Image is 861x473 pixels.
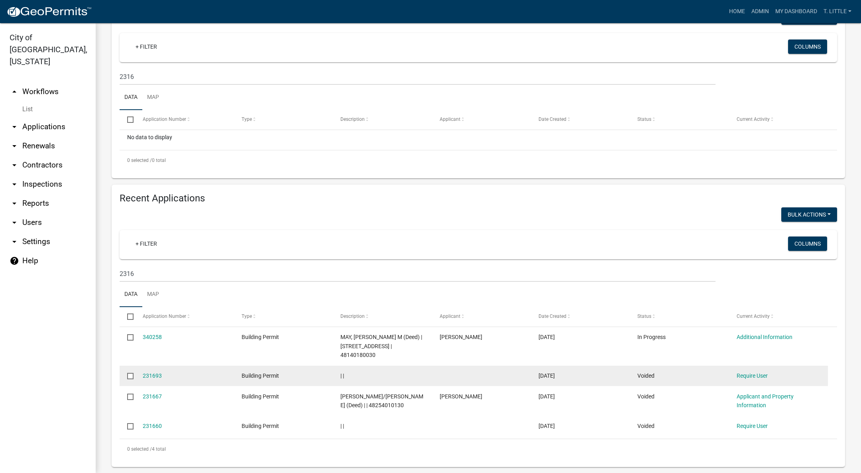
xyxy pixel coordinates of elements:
[135,110,234,129] datatable-header-cell: Application Number
[242,313,252,319] span: Type
[539,313,566,319] span: Date Created
[531,110,630,129] datatable-header-cell: Date Created
[637,116,651,122] span: Status
[120,439,837,459] div: 4 total
[120,193,837,204] h4: Recent Applications
[242,372,279,379] span: Building Permit
[539,393,555,400] span: 03/11/2024
[120,110,135,129] datatable-header-cell: Select
[333,307,432,326] datatable-header-cell: Description
[234,110,333,129] datatable-header-cell: Type
[333,110,432,129] datatable-header-cell: Description
[129,39,163,54] a: + Filter
[10,256,19,266] i: help
[127,158,152,163] span: 0 selected /
[120,150,837,170] div: 0 total
[340,423,344,429] span: | |
[432,307,531,326] datatable-header-cell: Applicant
[129,236,163,251] a: + Filter
[120,282,142,307] a: Data
[340,393,423,409] span: SCHMIDT, SABRYNA/DANIEL (Deed) | | 48254010130
[539,423,555,429] span: 03/11/2024
[637,334,666,340] span: In Progress
[539,116,566,122] span: Date Created
[10,179,19,189] i: arrow_drop_down
[340,334,422,359] span: MAY, MARELANE M (Deed) | 2316 Country Club Rd. | 48140180030
[788,39,827,54] button: Columns
[10,199,19,208] i: arrow_drop_down
[340,116,365,122] span: Description
[143,313,186,319] span: Application Number
[737,393,794,409] a: Applicant and Property Information
[781,10,837,25] button: Bulk Actions
[726,4,748,19] a: Home
[142,282,164,307] a: Map
[737,334,792,340] a: Additional Information
[142,85,164,110] a: Map
[234,307,333,326] datatable-header-cell: Type
[737,423,768,429] a: Require User
[737,313,770,319] span: Current Activity
[143,393,162,400] a: 231667
[242,423,279,429] span: Building Permit
[637,423,655,429] span: Voided
[637,313,651,319] span: Status
[135,307,234,326] datatable-header-cell: Application Number
[10,87,19,97] i: arrow_drop_up
[340,372,344,379] span: | |
[120,130,837,150] div: No data to display
[737,116,770,122] span: Current Activity
[630,110,729,129] datatable-header-cell: Status
[539,334,555,340] span: 11/26/2024
[143,372,162,379] a: 231693
[120,307,135,326] datatable-header-cell: Select
[637,393,655,400] span: Voided
[788,236,827,251] button: Columns
[820,4,855,19] a: T. Little
[143,334,162,340] a: 340258
[10,160,19,170] i: arrow_drop_down
[630,307,729,326] datatable-header-cell: Status
[432,110,531,129] datatable-header-cell: Applicant
[10,237,19,246] i: arrow_drop_down
[737,372,768,379] a: Require User
[781,207,837,222] button: Bulk Actions
[143,423,162,429] a: 231660
[340,313,365,319] span: Description
[748,4,772,19] a: Admin
[729,110,828,129] datatable-header-cell: Current Activity
[440,334,482,340] span: Michael T Stott
[127,446,152,452] span: 0 selected /
[120,266,716,282] input: Search for applications
[242,393,279,400] span: Building Permit
[729,307,828,326] datatable-header-cell: Current Activity
[143,116,186,122] span: Application Number
[10,122,19,132] i: arrow_drop_down
[120,85,142,110] a: Data
[440,393,482,400] span: Sabryna Schmidt
[440,313,460,319] span: Applicant
[539,372,555,379] span: 03/11/2024
[10,218,19,227] i: arrow_drop_down
[772,4,820,19] a: My Dashboard
[440,116,460,122] span: Applicant
[531,307,630,326] datatable-header-cell: Date Created
[10,141,19,151] i: arrow_drop_down
[242,116,252,122] span: Type
[120,69,716,85] input: Search for applications
[637,372,655,379] span: Voided
[242,334,279,340] span: Building Permit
